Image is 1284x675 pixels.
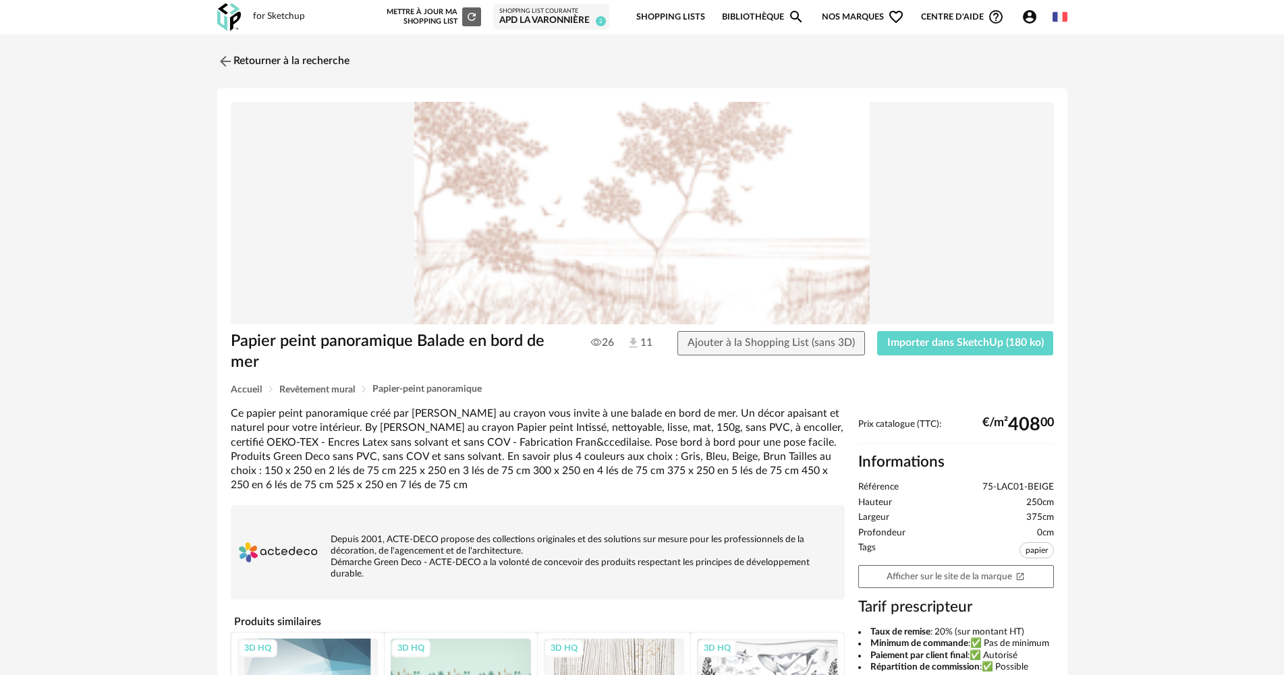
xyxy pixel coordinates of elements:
[279,385,355,394] span: Revêtement mural
[499,15,603,27] div: APD La Varonnière
[858,497,892,509] span: Hauteur
[788,9,804,25] span: Magnify icon
[1022,9,1044,25] span: Account Circle icon
[870,627,930,637] b: Taux de remise
[870,639,968,648] b: Minimum de commande
[1026,512,1054,524] span: 375cm
[545,639,584,657] div: 3D HQ
[982,481,1054,494] span: 75-LAC01-BEIGE
[1020,542,1054,558] span: papier
[858,481,899,494] span: Référence
[217,53,233,69] img: svg+xml;base64,PHN2ZyB3aWR0aD0iMjQiIGhlaWdodD0iMjQiIHZpZXdCb3g9IjAgMCAyNCAyNCIgZmlsbD0ibm9uZSIgeG...
[858,565,1054,589] a: Afficher sur le site de la marqueOpen In New icon
[870,662,980,672] b: Répartition de commission
[231,384,1054,394] div: Breadcrumb
[636,1,705,33] a: Shopping Lists
[858,452,1054,472] h2: Informations
[466,13,478,20] span: Refresh icon
[217,47,350,76] a: Retourner à la recherche
[858,638,1054,650] li: :✅ Pas de minimum
[822,1,904,33] span: Nos marques
[722,1,804,33] a: BibliothèqueMagnify icon
[596,16,606,26] span: 2
[231,331,566,372] h1: Papier peint panoramique Balade en bord de mer
[217,3,241,31] img: OXP
[231,612,845,632] h4: Produits similaires
[231,407,845,493] div: Ce papier peint panoramique créé par [PERSON_NAME] au crayon vous invite à une balade en bord de ...
[626,336,640,350] img: Téléchargements
[499,7,603,27] a: Shopping List courante APD La Varonnière 2
[238,512,838,580] div: Depuis 2001, ACTE-DECO propose des collections originales et des solutions sur mesure pour les pr...
[677,331,865,355] button: Ajouter à la Shopping List (sans 3D)
[499,7,603,16] div: Shopping List courante
[858,626,1054,639] li: : 20% (sur montant HT)
[1053,9,1067,24] img: fr
[231,102,1054,324] img: Product pack shot
[391,639,430,657] div: 3D HQ
[1008,419,1040,430] span: 408
[887,337,1044,348] span: Importer dans SketchUp (180 ko)
[858,597,1054,617] h3: Tarif prescripteur
[1026,497,1054,509] span: 250cm
[921,9,1004,25] span: Centre d'aideHelp Circle Outline icon
[858,512,889,524] span: Largeur
[1015,571,1025,581] span: Open In New icon
[1022,9,1038,25] span: Account Circle icon
[253,11,305,23] div: for Sketchup
[698,639,737,657] div: 3D HQ
[231,385,262,394] span: Accueil
[384,7,481,26] div: Mettre à jour ma Shopping List
[238,512,318,593] img: brand logo
[858,650,1054,662] li: :✅ Autorisé
[858,527,905,539] span: Profondeur
[982,419,1054,430] div: €/m² 00
[888,9,904,25] span: Heart Outline icon
[870,651,968,660] b: Paiement par client final
[591,336,614,349] span: 26
[858,542,876,562] span: Tags
[626,336,652,351] span: 11
[238,639,277,657] div: 3D HQ
[688,337,855,348] span: Ajouter à la Shopping List (sans 3D)
[877,331,1054,355] button: Importer dans SketchUp (180 ko)
[988,9,1004,25] span: Help Circle Outline icon
[1037,527,1054,539] span: 0cm
[858,662,1054,674] li: :✅ Possible
[858,419,1054,444] div: Prix catalogue (TTC):
[372,384,482,394] span: Papier-peint panoramique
